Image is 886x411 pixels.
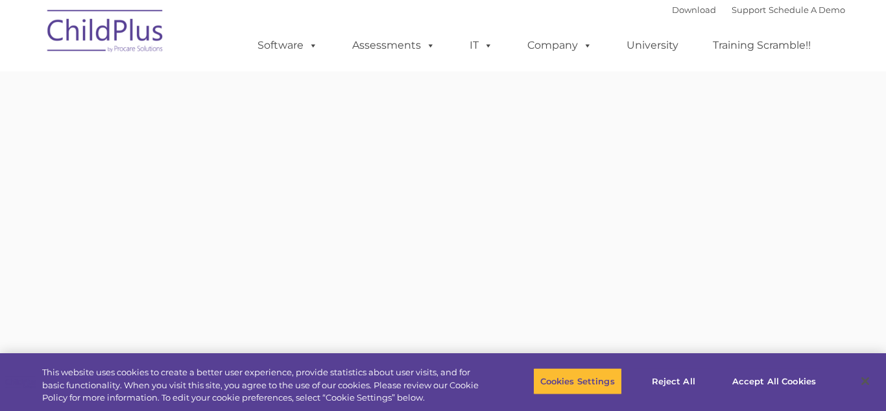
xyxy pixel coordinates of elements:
[41,1,171,66] img: ChildPlus by Procare Solutions
[533,367,622,395] button: Cookies Settings
[245,32,331,58] a: Software
[457,32,506,58] a: IT
[633,367,714,395] button: Reject All
[42,366,487,405] div: This website uses cookies to create a better user experience, provide statistics about user visit...
[614,32,691,58] a: University
[700,32,824,58] a: Training Scramble!!
[339,32,448,58] a: Assessments
[769,5,845,15] a: Schedule A Demo
[851,367,880,395] button: Close
[514,32,605,58] a: Company
[732,5,766,15] a: Support
[725,367,823,395] button: Accept All Cookies
[672,5,716,15] a: Download
[672,5,845,15] font: |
